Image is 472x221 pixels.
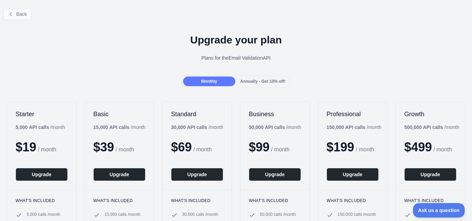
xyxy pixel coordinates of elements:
div: / month [171,124,223,131]
div: / month [404,124,459,131]
h2: Business [249,110,301,118]
b: 500,000 API calls [404,124,443,130]
div: / month [249,124,301,131]
span: $ 69 [171,140,192,154]
span: $ 99 [249,140,270,154]
b: 50,000 API calls [249,124,285,130]
span: $ 199 [327,140,354,154]
span: $ 499 [404,140,432,154]
iframe: Toggle Customer Support [413,203,465,218]
h2: Standard [171,110,223,118]
div: / month [327,124,381,131]
b: 150,000 API calls [327,124,365,130]
h2: Growth [404,110,456,118]
b: 30,000 API calls [171,124,207,130]
h2: Professional [327,110,379,118]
